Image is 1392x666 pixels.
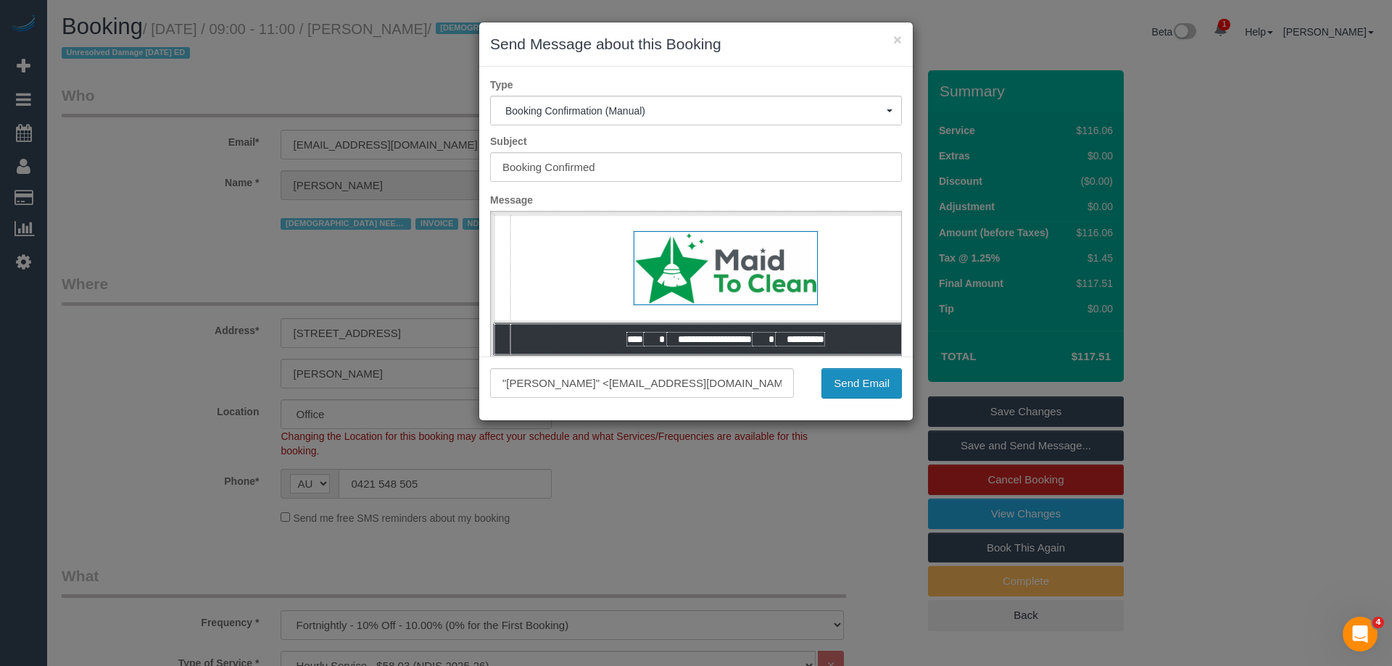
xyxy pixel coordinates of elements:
[490,96,902,125] button: Booking Confirmation (Manual)
[821,368,902,399] button: Send Email
[479,78,913,92] label: Type
[490,152,902,182] input: Subject
[479,193,913,207] label: Message
[479,134,913,149] label: Subject
[505,105,887,117] span: Booking Confirmation (Manual)
[490,33,902,55] h3: Send Message about this Booking
[1372,617,1384,628] span: 4
[893,32,902,47] button: ×
[1343,617,1377,652] iframe: Intercom live chat
[491,212,901,438] iframe: Rich Text Editor, editor1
